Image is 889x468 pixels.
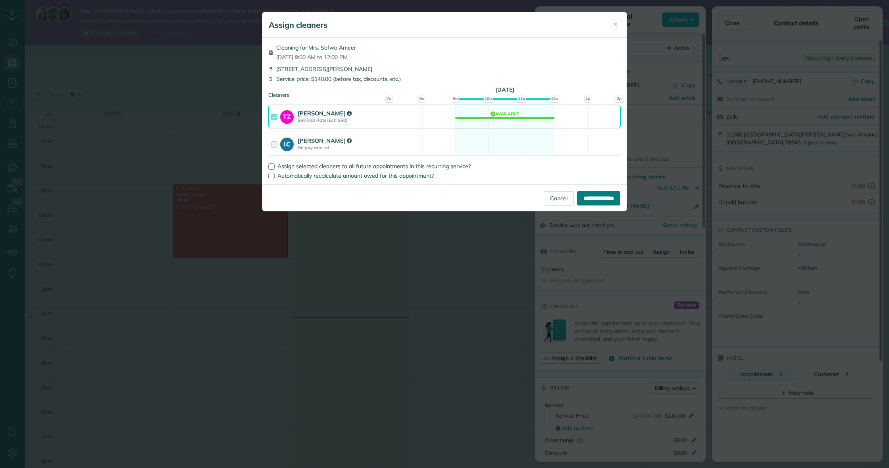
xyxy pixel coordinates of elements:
strong: No pay rate set [298,145,387,150]
strong: $60 Flat Rate (Est: $60) [298,117,387,123]
strong: LC [280,138,294,149]
span: Automatically recalculate amount owed for this appointment? [277,172,434,179]
span: Cleaning for Mrs. Safwa Ameer [276,44,356,52]
span: Assign selected cleaners to all future appointments in this recurring service? [277,163,471,170]
strong: [PERSON_NAME] [298,109,352,117]
div: Service price: $140.00 (before tax, discounts, etc.) [268,75,621,83]
span: ✕ [613,21,618,28]
div: [STREET_ADDRESS][PERSON_NAME] [268,65,621,73]
strong: [PERSON_NAME] [298,137,352,144]
span: [DATE] 9:00 AM to 12:00 PM [276,53,356,61]
a: Cancel [544,191,574,205]
h5: Assign cleaners [269,19,327,31]
div: Cleaners [268,91,621,94]
strong: TZ [280,110,294,121]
